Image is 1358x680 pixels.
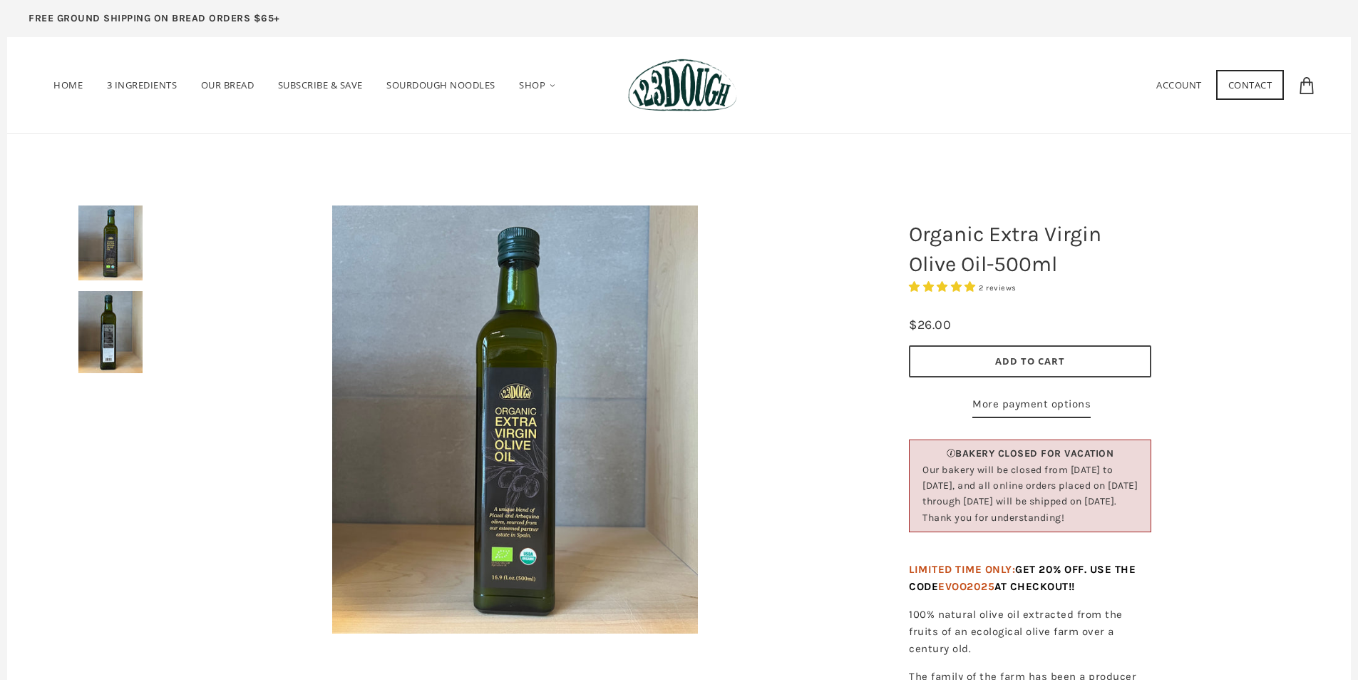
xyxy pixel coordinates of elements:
[386,78,495,91] span: SOURDOUGH NOODLES
[508,59,567,112] a: Shop
[938,580,994,593] span: EVOO2025
[898,212,1162,286] h1: Organic Extra Virgin Olive Oil-500ml
[190,59,265,111] a: Our Bread
[376,59,506,111] a: SOURDOUGH NOODLES
[78,291,143,372] img: Organic Extra Virgin Olive Oil-500ml
[178,205,852,634] a: Organic Extra Virgin Olive Oil-500ml
[909,280,979,293] span: 5.00 stars
[43,59,567,112] nav: Primary
[107,78,178,91] span: 3 Ingredients
[947,449,955,457] img: info.png
[78,205,143,280] img: Organic Extra Virgin Olive Oil-500ml
[909,563,1136,593] span: GET 20% OFF. USE THE CODE AT CHECKOUT!!
[53,78,83,91] span: Home
[29,11,280,26] p: FREE GROUND SHIPPING ON BREAD ORDERS $65+
[1216,70,1285,100] a: Contact
[909,315,951,335] div: $26.00
[1156,78,1202,91] a: Account
[7,7,302,37] a: FREE GROUND SHIPPING ON BREAD ORDERS $65+
[332,205,697,634] img: Organic Extra Virgin Olive Oil-500ml
[979,283,1017,293] span: 2 reviews
[43,59,93,111] a: Home
[995,355,1065,367] span: Add to Cart
[909,345,1151,377] button: Add to Cart
[909,563,1136,593] strong: LIMITED TIME ONLY:
[519,78,545,91] span: Shop
[922,462,1138,527] div: Our bakery will be closed from [DATE] to [DATE], and all online orders placed on [DATE] through [...
[278,78,363,91] span: Subscribe & Save
[96,59,188,111] a: 3 Ingredients
[267,59,374,111] a: Subscribe & Save
[628,59,737,112] img: 123Dough Bakery
[201,78,254,91] span: Our Bread
[955,447,1113,460] b: BAKERY CLOSED FOR VACATION
[972,395,1091,418] a: More payment options
[909,606,1151,657] p: 100% natural olive oil extracted from the fruits of an ecological olive farm over a century old.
